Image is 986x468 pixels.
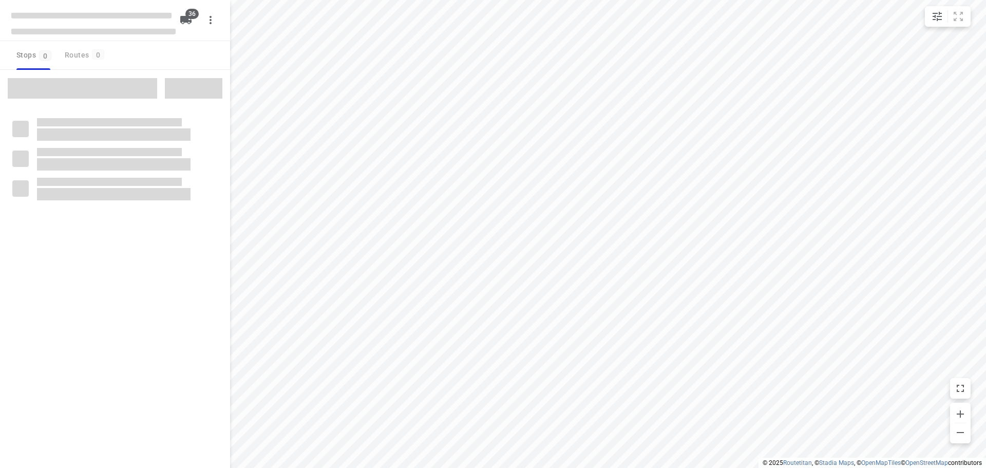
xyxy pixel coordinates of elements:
[783,459,812,466] a: Routetitan
[905,459,948,466] a: OpenStreetMap
[925,6,971,27] div: small contained button group
[927,6,947,27] button: Map settings
[819,459,854,466] a: Stadia Maps
[861,459,901,466] a: OpenMapTiles
[763,459,982,466] li: © 2025 , © , © © contributors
